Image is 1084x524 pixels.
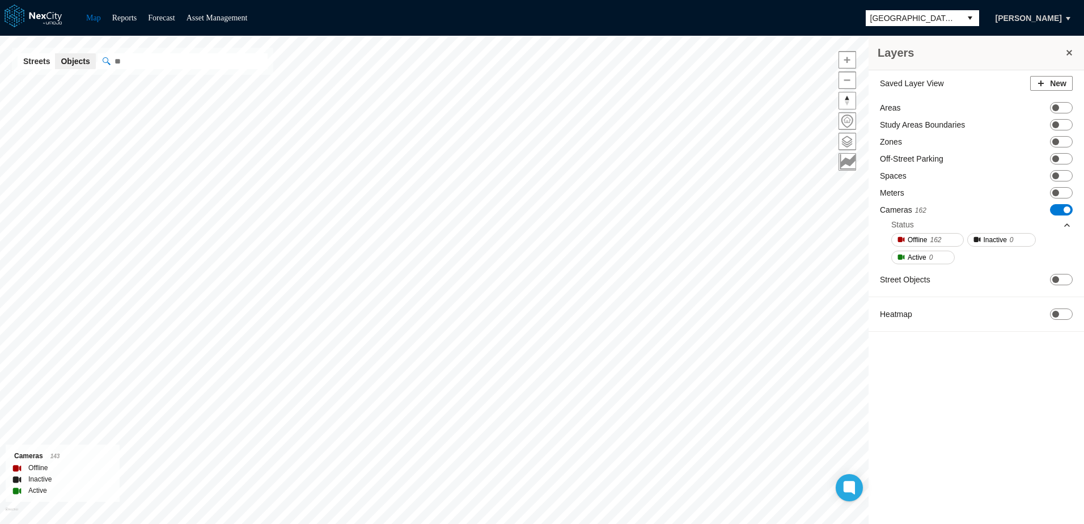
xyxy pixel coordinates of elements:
[1050,78,1066,89] span: New
[28,485,47,496] label: Active
[14,450,111,462] div: Cameras
[1010,234,1014,246] span: 0
[908,234,927,246] span: Offline
[880,136,902,147] label: Zones
[839,71,856,89] button: Zoom out
[839,52,856,68] span: Zoom in
[880,78,944,89] label: Saved Layer View
[880,204,926,216] label: Cameras
[961,10,979,26] button: select
[1030,76,1073,91] button: New
[891,251,955,264] button: Active0
[880,153,943,164] label: Off-Street Parking
[891,233,964,247] button: Offline162
[18,53,56,69] button: Streets
[984,234,1007,246] span: Inactive
[891,216,1072,233] div: Status
[880,309,912,320] label: Heatmap
[878,45,1064,61] h3: Layers
[880,119,965,130] label: Study Areas Boundaries
[908,252,926,263] span: Active
[50,453,60,459] span: 143
[880,187,904,198] label: Meters
[891,219,914,230] div: Status
[61,56,90,67] span: Objects
[984,9,1074,28] button: [PERSON_NAME]
[996,12,1062,24] span: [PERSON_NAME]
[930,234,941,246] span: 162
[28,462,48,474] label: Offline
[929,252,933,263] span: 0
[86,14,101,22] a: Map
[839,72,856,88] span: Zoom out
[839,92,856,109] button: Reset bearing to north
[187,14,248,22] a: Asset Management
[880,170,907,181] label: Spaces
[23,56,50,67] span: Streets
[880,102,901,113] label: Areas
[967,233,1036,247] button: Inactive0
[5,508,18,521] a: Mapbox homepage
[112,14,137,22] a: Reports
[28,474,52,485] label: Inactive
[839,133,856,150] button: Layers management
[55,53,95,69] button: Objects
[915,206,926,214] span: 162
[839,153,856,171] button: Key metrics
[839,51,856,69] button: Zoom in
[839,112,856,130] button: Home
[870,12,956,24] span: [GEOGRAPHIC_DATA][PERSON_NAME]
[148,14,175,22] a: Forecast
[880,274,930,285] label: Street Objects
